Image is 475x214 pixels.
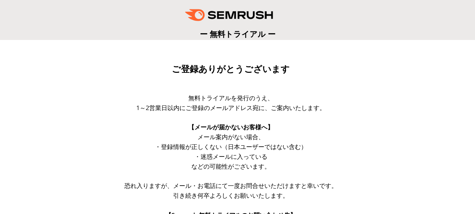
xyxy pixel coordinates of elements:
[188,94,274,102] span: 無料トライアルを発行のうえ、
[173,191,289,199] span: 引き続き何卒よろしくお願いいたします。
[172,64,290,74] span: ご登録ありがとうございます
[155,143,307,151] span: ・登録情報が正しくない（日本ユーザーではない含む）
[188,123,274,131] span: 【メールが届かないお客様へ】
[191,162,270,170] span: などの可能性がございます。
[124,181,337,190] span: 恐れ入りますが、メール・お電話にて一度お問合せいただけますと幸いです。
[194,152,267,160] span: ・迷惑メールに入っている
[136,104,326,112] span: 1～2営業日以内にご登録のメールアドレス宛に、ご案内いたします。
[200,28,276,39] span: ー 無料トライアル ー
[197,133,264,141] span: メール案内がない場合、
